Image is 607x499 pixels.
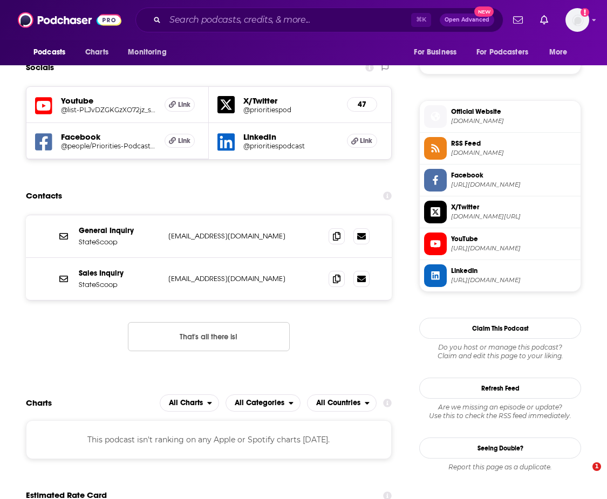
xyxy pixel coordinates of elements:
[85,45,108,60] span: Charts
[128,45,166,60] span: Monitoring
[451,234,576,244] span: YouTube
[406,42,470,63] button: open menu
[347,134,377,148] a: Link
[451,202,576,212] span: X/Twitter
[18,10,121,30] img: Podchaser - Follow, Share and Rate Podcasts
[26,398,52,408] h2: Charts
[424,169,576,192] a: Facebook[URL][DOMAIN_NAME]
[356,100,368,109] h5: 47
[565,8,589,32] span: Logged in as rpearson
[424,233,576,255] a: YouTube[URL][DOMAIN_NAME]
[542,42,581,63] button: open menu
[570,462,596,488] iframe: Intercom live chat
[61,106,156,114] a: @list-PLJvDZGKGzXO72jz_sJ40TFaztvKPcOLgv
[451,266,576,276] span: Linkedin
[79,226,160,235] p: General Inquiry
[61,95,156,106] h5: Youtube
[419,343,581,352] span: Do you host or manage this podcast?
[469,42,544,63] button: open menu
[79,269,160,278] p: Sales Inquiry
[424,201,576,223] a: X/Twitter[DOMAIN_NAME][URL]
[165,11,411,29] input: Search podcasts, credits, & more...
[451,244,576,252] span: https://www.youtube.com/playlist?list=PLJvDZGKGzXO72jz_sJ40TFaztvKPcOLgv
[226,394,301,412] button: open menu
[424,137,576,160] a: RSS Feed[DOMAIN_NAME]
[160,394,219,412] h2: Platforms
[135,8,503,32] div: Search podcasts, credits, & more...
[168,274,311,283] p: [EMAIL_ADDRESS][DOMAIN_NAME]
[509,11,527,29] a: Show notifications dropdown
[565,8,589,32] button: Show profile menu
[424,264,576,287] a: Linkedin[URL][DOMAIN_NAME]
[419,463,581,471] div: Report this page as a duplicate.
[307,394,377,412] button: open menu
[411,13,431,27] span: ⌘ K
[61,132,156,142] h5: Facebook
[440,13,494,26] button: Open AdvancedNew
[476,45,528,60] span: For Podcasters
[451,139,576,148] span: RSS Feed
[33,45,65,60] span: Podcasts
[451,117,576,125] span: prioritiespodcast.com
[120,42,180,63] button: open menu
[243,132,338,142] h5: LinkedIn
[451,213,576,221] span: twitter.com/prioritiespod
[419,438,581,459] a: Seeing Double?
[235,399,284,407] span: All Categories
[169,399,203,407] span: All Charts
[78,42,115,63] a: Charts
[160,394,219,412] button: open menu
[451,170,576,180] span: Facebook
[307,394,377,412] h2: Countries
[549,45,568,60] span: More
[178,100,190,109] span: Link
[165,134,195,148] a: Link
[79,237,160,247] p: StateScoop
[581,8,589,17] svg: Add a profile image
[316,399,360,407] span: All Countries
[243,142,338,150] a: @prioritiespodcast
[79,280,160,289] p: StateScoop
[451,149,576,157] span: feeds.soundcloud.com
[360,136,372,145] span: Link
[419,343,581,360] div: Claim and edit this page to your liking.
[565,8,589,32] img: User Profile
[26,42,79,63] button: open menu
[445,17,489,23] span: Open Advanced
[168,231,311,241] p: [EMAIL_ADDRESS][DOMAIN_NAME]
[165,98,195,112] a: Link
[419,378,581,399] button: Refresh Feed
[451,181,576,189] span: https://www.facebook.com/people/Priorities-Podcast/100077573567322
[536,11,553,29] a: Show notifications dropdown
[592,462,601,471] span: 1
[451,107,576,117] span: Official Website
[419,318,581,339] button: Claim This Podcast
[243,95,338,106] h5: X/Twitter
[424,105,576,128] a: Official Website[DOMAIN_NAME]
[451,276,576,284] span: https://www.linkedin.com/in/prioritiespodcast
[128,322,290,351] button: Nothing here.
[26,420,392,459] div: This podcast isn't ranking on any Apple or Spotify charts [DATE].
[26,57,54,78] h2: Socials
[474,6,494,17] span: New
[178,136,190,145] span: Link
[26,186,62,206] h2: Contacts
[419,403,581,420] div: Are we missing an episode or update? Use this to check the RSS feed immediately.
[226,394,301,412] h2: Categories
[61,142,156,150] a: @people/Priorities-Podcast/100077573567322
[414,45,456,60] span: For Business
[243,106,338,114] a: @prioritiespod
